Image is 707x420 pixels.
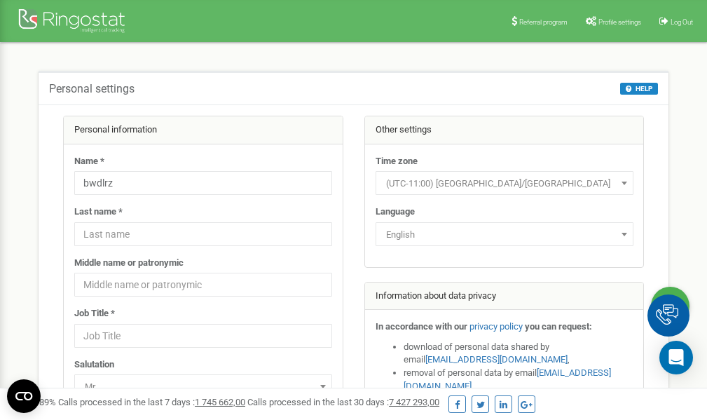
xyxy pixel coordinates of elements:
input: Job Title [74,324,332,348]
span: Mr. [79,377,327,397]
span: Calls processed in the last 7 days : [58,397,245,407]
li: download of personal data shared by email , [404,341,633,367]
label: Salutation [74,358,114,372]
strong: you can request: [525,321,592,332]
div: Other settings [365,116,644,144]
input: Last name [74,222,332,246]
button: HELP [620,83,658,95]
label: Last name * [74,205,123,219]
label: Time zone [376,155,418,168]
input: Middle name or patronymic [74,273,332,297]
span: Referral program [519,18,568,26]
label: Name * [74,155,104,168]
a: [EMAIL_ADDRESS][DOMAIN_NAME] [425,354,568,365]
div: Information about data privacy [365,283,644,311]
label: Language [376,205,415,219]
span: (UTC-11:00) Pacific/Midway [380,174,629,194]
label: Middle name or patronymic [74,257,184,270]
span: (UTC-11:00) Pacific/Midway [376,171,633,195]
input: Name [74,171,332,195]
div: Personal information [64,116,343,144]
div: Open Intercom Messenger [659,341,693,374]
span: English [380,225,629,245]
u: 1 745 662,00 [195,397,245,407]
span: Profile settings [598,18,641,26]
span: Mr. [74,374,332,398]
strong: In accordance with our [376,321,467,332]
li: removal of personal data by email , [404,367,633,393]
span: Log Out [671,18,693,26]
a: privacy policy [469,321,523,332]
span: Calls processed in the last 30 days : [247,397,439,407]
span: English [376,222,633,246]
h5: Personal settings [49,83,135,95]
button: Open CMP widget [7,379,41,413]
u: 7 427 293,00 [389,397,439,407]
label: Job Title * [74,307,115,320]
